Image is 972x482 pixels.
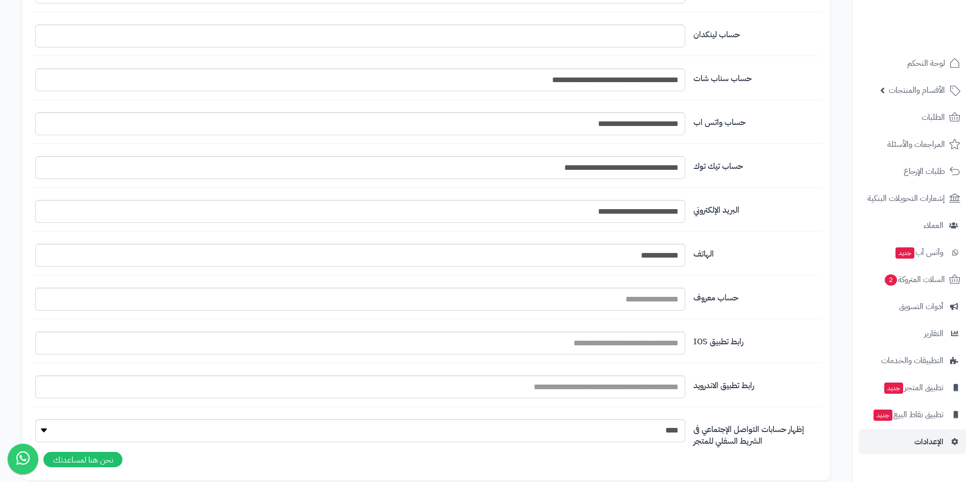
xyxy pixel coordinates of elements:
[907,56,945,70] span: لوحة التحكم
[874,410,892,421] span: جديد
[689,332,821,348] label: رابط تطبيق IOS
[859,240,966,265] a: وآتس آبجديد
[895,247,914,259] span: جديد
[884,383,903,394] span: جديد
[904,164,945,179] span: طلبات الإرجاع
[914,435,943,449] span: الإعدادات
[689,68,821,85] label: حساب سناب شات
[921,110,945,124] span: الطلبات
[899,299,943,314] span: أدوات التسويق
[859,213,966,238] a: العملاء
[689,112,821,129] label: حساب واتس اب
[924,326,943,341] span: التقارير
[894,245,943,260] span: وآتس آب
[885,274,897,286] span: 2
[859,105,966,130] a: الطلبات
[859,186,966,211] a: إشعارات التحويلات البنكية
[889,83,945,97] span: الأقسام والمنتجات
[883,380,943,395] span: تطبيق المتجر
[859,51,966,75] a: لوحة التحكم
[859,267,966,292] a: السلات المتروكة2
[859,294,966,319] a: أدوات التسويق
[859,429,966,454] a: الإعدادات
[859,375,966,400] a: تطبيق المتجرجديد
[859,348,966,373] a: التطبيقات والخدمات
[689,24,821,41] label: حساب لينكدان
[859,321,966,346] a: التقارير
[859,402,966,427] a: تطبيق نقاط البيعجديد
[887,137,945,151] span: المراجعات والأسئلة
[689,419,821,447] label: إظهار حسابات التواصل الإجتماعي فى الشريط السفلي للمتجر
[867,191,945,206] span: إشعارات التحويلات البنكية
[689,244,821,260] label: الهاتف
[689,156,821,172] label: حساب تيك توك
[859,132,966,157] a: المراجعات والأسئلة
[689,200,821,216] label: البريد الإلكتروني
[884,272,945,287] span: السلات المتروكة
[859,159,966,184] a: طلبات الإرجاع
[881,353,943,368] span: التطبيقات والخدمات
[689,375,821,392] label: رابط تطبيق الاندرويد
[689,288,821,304] label: حساب معروف
[924,218,943,233] span: العملاء
[873,408,943,422] span: تطبيق نقاط البيع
